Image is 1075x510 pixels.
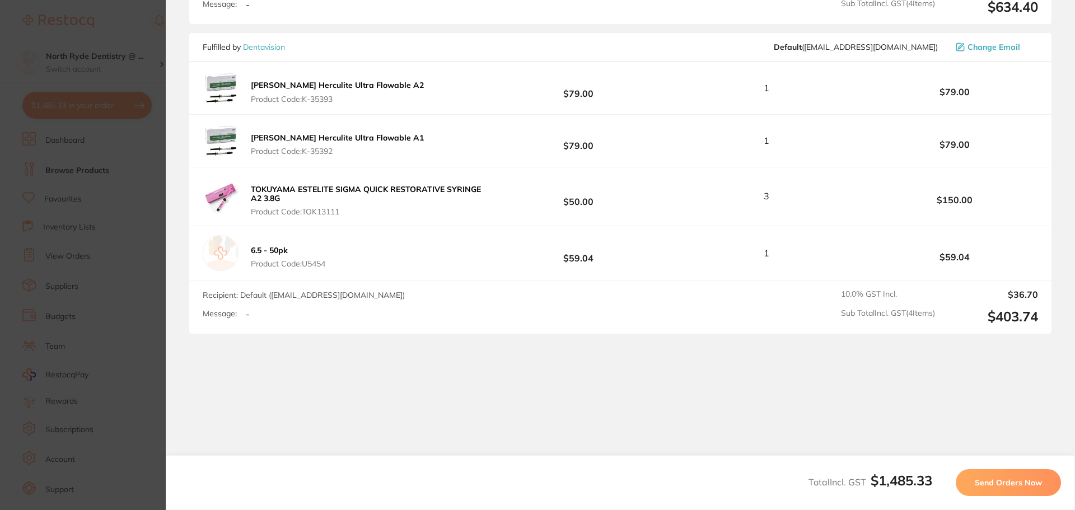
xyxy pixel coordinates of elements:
[203,179,239,213] img: cWFzZXZiMw
[956,469,1061,496] button: Send Orders Now
[841,308,935,325] span: Sub Total Incl. GST ( 4 Items)
[975,478,1042,488] span: Send Orders Now
[764,248,769,258] span: 1
[495,242,662,263] b: $59.04
[871,139,1038,149] b: $79.00
[764,135,769,146] span: 1
[764,83,769,93] span: 1
[871,472,932,489] b: $1,485.33
[871,252,1038,262] b: $59.04
[247,80,427,104] button: [PERSON_NAME] Herculite Ultra Flowable A2 Product Code:K-35393
[952,42,1038,52] button: Change Email
[251,207,492,216] span: Product Code: TOK13111
[203,43,285,52] p: Fulfilled by
[495,186,662,207] b: $50.00
[203,290,405,300] span: Recipient: Default ( [EMAIL_ADDRESS][DOMAIN_NAME] )
[495,78,662,99] b: $79.00
[243,42,285,52] a: Dentavision
[944,308,1038,325] output: $403.74
[251,133,424,143] b: [PERSON_NAME] Herculite Ultra Flowable A1
[774,43,938,52] span: kcdona@bigpond.net.au
[247,245,329,269] button: 6.5 - 50pk Product Code:U5454
[871,87,1038,97] b: $79.00
[841,289,935,300] span: 10.0 % GST Incl.
[251,80,424,90] b: [PERSON_NAME] Herculite Ultra Flowable A2
[246,309,250,319] p: -
[251,147,424,156] span: Product Code: K-35392
[251,259,325,268] span: Product Code: U5454
[251,184,481,203] b: TOKUYAMA ESTELITE SIGMA QUICK RESTORATIVE SYRINGE A2 3.8G
[247,133,427,156] button: [PERSON_NAME] Herculite Ultra Flowable A1 Product Code:K-35392
[203,71,239,105] img: cmlwc3U2dg
[871,195,1038,205] b: $150.00
[774,42,802,52] b: Default
[203,124,239,158] img: YWpsanp3eA
[808,476,932,488] span: Total Incl. GST
[251,95,424,104] span: Product Code: K-35393
[203,235,239,271] img: empty.jpg
[944,289,1038,300] output: $36.70
[247,184,495,217] button: TOKUYAMA ESTELITE SIGMA QUICK RESTORATIVE SYRINGE A2 3.8G Product Code:TOK13111
[495,130,662,151] b: $79.00
[203,309,237,319] label: Message:
[251,245,288,255] b: 6.5 - 50pk
[764,191,769,201] span: 3
[968,43,1020,52] span: Change Email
